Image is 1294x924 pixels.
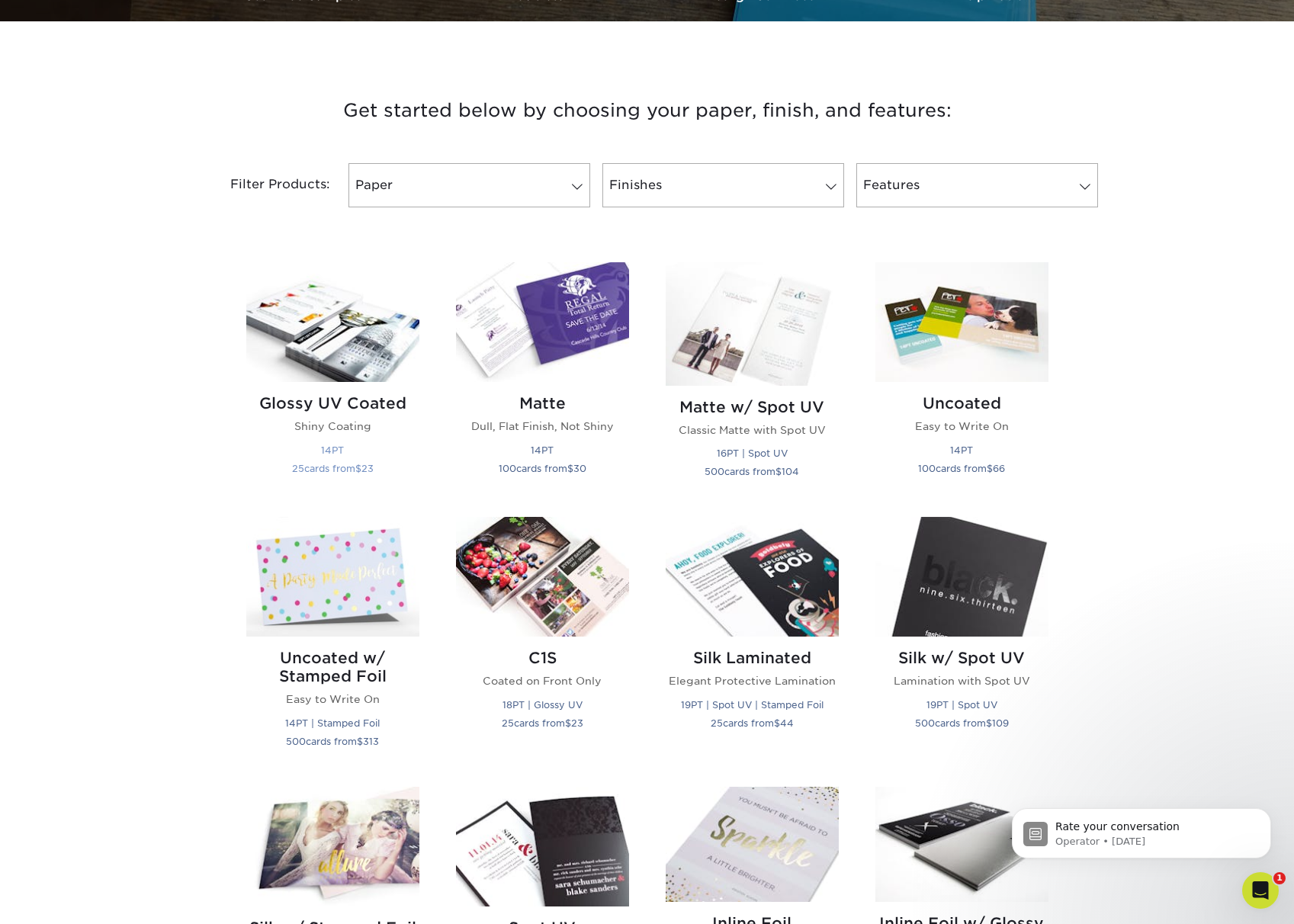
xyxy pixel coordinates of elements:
small: 19PT | Spot UV | Stamped Foil [681,699,824,711]
span: $ [986,717,992,729]
span: 66 [993,463,1005,474]
a: Finishes [602,163,844,207]
span: 109 [992,717,1009,729]
h2: Silk w/ Spot UV [875,649,1048,667]
p: Lamination with Spot UV [875,673,1048,688]
iframe: Intercom notifications message [989,776,1294,883]
a: Silk Laminated Postcards Silk Laminated Elegant Protective Lamination 19PT | Spot UV | Stamped Fo... [666,517,839,768]
small: cards from [918,463,1005,474]
small: 16PT | Spot UV [717,448,788,459]
span: 23 [571,717,583,729]
span: 1 [1273,872,1286,884]
h2: Uncoated [875,394,1048,412]
span: 30 [573,463,586,474]
small: 18PT | Glossy UV [503,699,583,711]
span: 500 [915,717,935,729]
a: Matte Postcards Matte Dull, Flat Finish, Not Shiny 14PT 100cards from$30 [456,262,629,499]
span: $ [567,463,573,474]
h2: Matte w/ Spot UV [666,398,839,416]
a: Matte w/ Spot UV Postcards Matte w/ Spot UV Classic Matte with Spot UV 16PT | Spot UV 500cards fr... [666,262,839,499]
p: Easy to Write On [246,691,419,707]
span: 25 [711,717,723,729]
p: Classic Matte with Spot UV [666,422,839,438]
span: $ [774,717,780,729]
h2: Silk Laminated [666,649,839,667]
span: 313 [363,736,379,747]
h2: Glossy UV Coated [246,394,419,412]
span: $ [565,717,571,729]
a: Uncoated Postcards Uncoated Easy to Write On 14PT 100cards from$66 [875,262,1048,499]
a: Uncoated w/ Stamped Foil Postcards Uncoated w/ Stamped Foil Easy to Write On 14PT | Stamped Foil ... [246,517,419,768]
p: Easy to Write On [875,419,1048,434]
img: C1S Postcards [456,517,629,637]
small: 19PT | Spot UV [926,699,997,711]
span: $ [987,463,993,474]
small: 14PT [950,444,973,456]
img: Matte w/ Spot UV Postcards [666,262,839,386]
small: cards from [711,717,794,729]
span: 25 [502,717,514,729]
a: Silk w/ Spot UV Postcards Silk w/ Spot UV Lamination with Spot UV 19PT | Spot UV 500cards from$109 [875,517,1048,768]
small: cards from [915,717,1009,729]
h2: Uncoated w/ Stamped Foil [246,649,419,685]
a: Features [856,163,1098,207]
span: 500 [286,736,306,747]
img: Uncoated w/ Stamped Foil Postcards [246,517,419,637]
p: Elegant Protective Lamination [666,673,839,688]
img: Spot UV Postcards [456,787,629,906]
small: cards from [705,466,799,477]
img: Silk w/ Stamped Foil Postcards [246,787,419,906]
h3: Get started below by choosing your paper, finish, and features: [201,76,1093,145]
small: 14PT [321,444,344,456]
div: Filter Products: [190,163,342,207]
small: cards from [502,717,583,729]
a: Paper [348,163,590,207]
img: Silk w/ Spot UV Postcards [875,517,1048,637]
p: Shiny Coating [246,419,419,434]
img: Silk Laminated Postcards [666,517,839,637]
small: 14PT [531,444,554,456]
small: cards from [499,463,586,474]
small: cards from [286,736,379,747]
h2: Matte [456,394,629,412]
img: Inline Foil Postcards [666,787,839,902]
img: Glossy UV Coated Postcards [246,262,419,382]
span: 100 [499,463,516,474]
p: Coated on Front Only [456,673,629,688]
span: 100 [918,463,936,474]
span: $ [775,466,782,477]
img: Inline Foil w/ Glossy UV Postcards [875,787,1048,902]
small: 14PT | Stamped Foil [285,717,380,729]
span: 104 [782,466,799,477]
span: $ [357,736,363,747]
span: 44 [780,717,794,729]
h2: C1S [456,649,629,667]
span: 23 [361,463,374,474]
a: Glossy UV Coated Postcards Glossy UV Coated Shiny Coating 14PT 25cards from$23 [246,262,419,499]
span: 500 [705,466,724,477]
span: $ [355,463,361,474]
small: cards from [292,463,374,474]
p: Dull, Flat Finish, Not Shiny [456,419,629,434]
iframe: Intercom live chat [1242,872,1279,909]
img: Matte Postcards [456,262,629,382]
span: 25 [292,463,304,474]
img: Uncoated Postcards [875,262,1048,382]
a: C1S Postcards C1S Coated on Front Only 18PT | Glossy UV 25cards from$23 [456,517,629,768]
